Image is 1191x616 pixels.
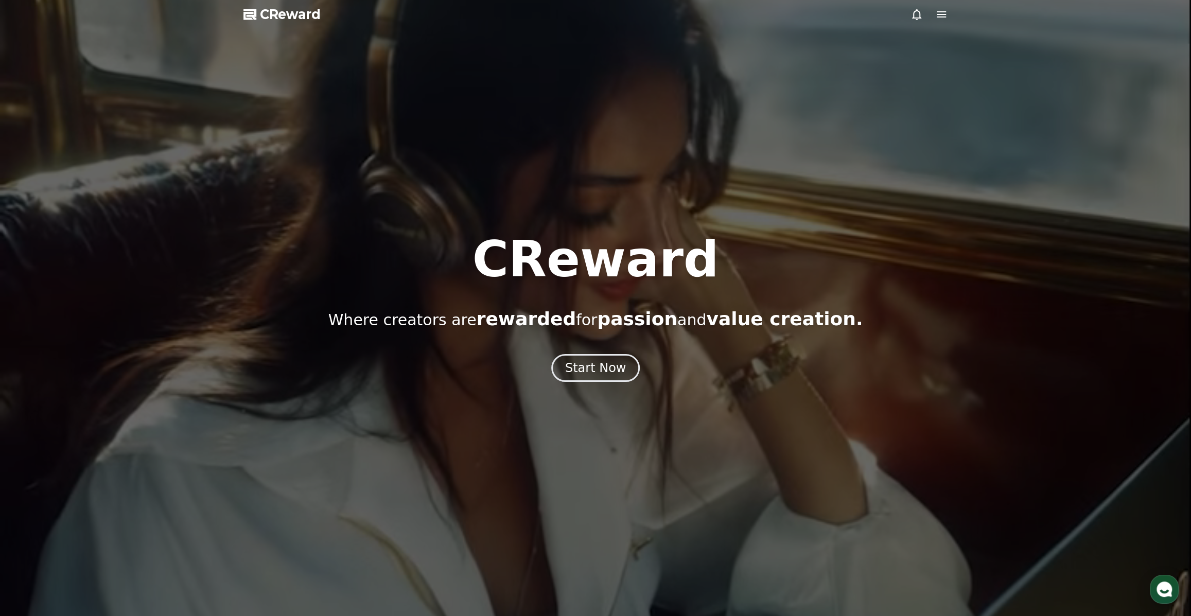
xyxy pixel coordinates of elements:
p: Where creators are for and [328,309,863,329]
span: Messages [85,342,116,350]
span: value creation. [706,308,863,329]
span: Settings [152,342,178,350]
a: CReward [243,6,321,23]
span: rewarded [477,308,576,329]
span: Home [26,342,44,350]
button: Start Now [551,354,640,382]
a: Settings [133,326,198,352]
a: Start Now [551,364,640,374]
h1: CReward [472,235,719,284]
a: Messages [68,326,133,352]
span: CReward [260,6,321,23]
a: Home [3,326,68,352]
div: Start Now [565,360,626,376]
span: passion [597,308,677,329]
